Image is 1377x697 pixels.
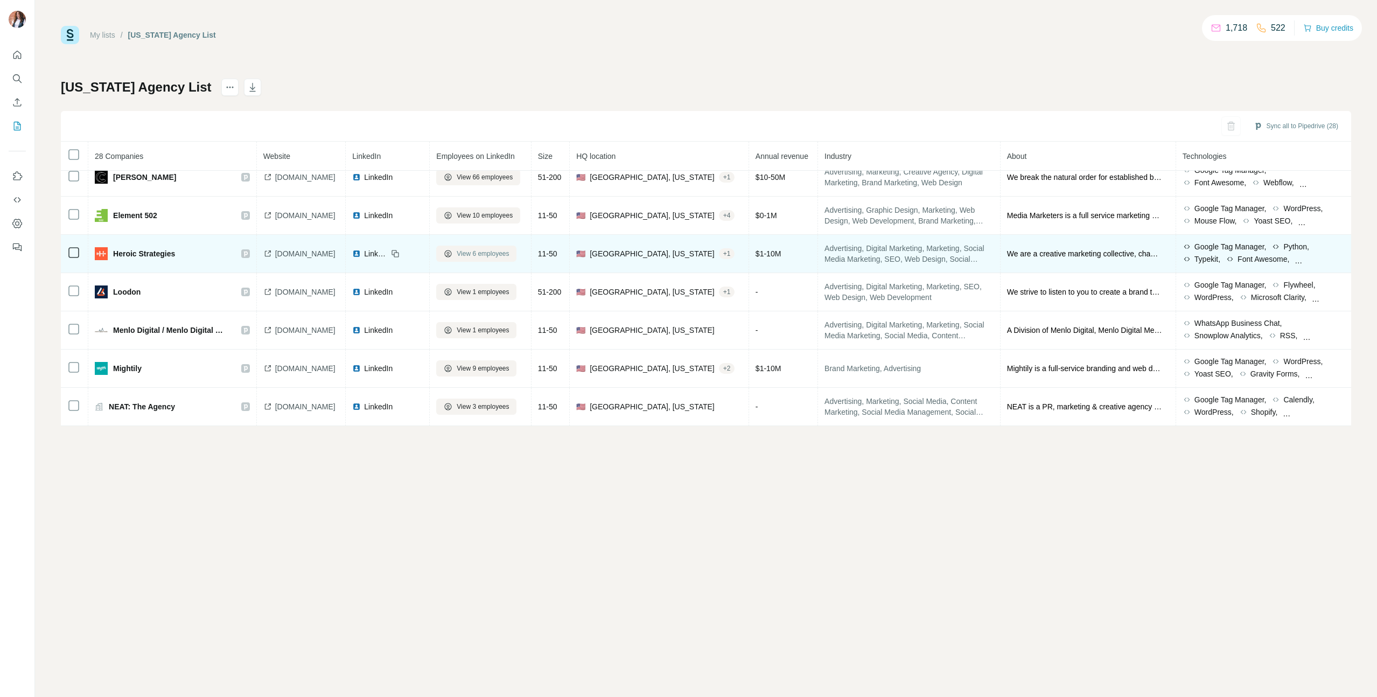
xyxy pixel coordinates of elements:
[128,30,216,40] div: [US_STATE] Agency List
[756,326,758,334] span: -
[364,287,393,297] span: LinkedIn
[1251,292,1306,303] span: Microsoft Clarity,
[9,45,26,65] button: Quick start
[590,401,715,412] span: [GEOGRAPHIC_DATA], [US_STATE]
[1246,118,1346,134] button: Sync all to Pipedrive (28)
[1283,203,1323,214] span: WordPress,
[1194,292,1234,303] span: WordPress,
[113,248,175,259] span: Heroic Strategies
[275,210,335,221] span: [DOMAIN_NAME]
[95,324,108,337] img: company-logo
[1238,254,1289,264] span: Font Awesome,
[576,363,585,374] span: 🇺🇸
[275,363,335,374] span: [DOMAIN_NAME]
[1254,215,1292,226] span: Yoast SEO,
[90,31,115,39] a: My lists
[756,152,808,161] span: Annual revenue
[109,401,175,412] span: NEAT: The Agency
[352,364,361,373] img: LinkedIn logo
[436,246,516,262] button: View 6 employees
[436,207,520,224] button: View 10 employees
[824,152,851,161] span: Industry
[364,210,393,221] span: LinkedIn
[576,401,585,412] span: 🇺🇸
[590,363,715,374] span: [GEOGRAPHIC_DATA], [US_STATE]
[275,287,335,297] span: [DOMAIN_NAME]
[9,11,26,28] img: Avatar
[9,93,26,112] button: Enrich CSV
[1226,22,1247,34] p: 1,718
[576,325,585,336] span: 🇺🇸
[95,209,108,222] img: company-logo
[352,326,361,334] img: LinkedIn logo
[9,238,26,257] button: Feedback
[1283,241,1309,252] span: Python,
[1194,407,1234,417] span: WordPress,
[756,211,777,220] span: $ 0-1M
[538,288,562,296] span: 51-200
[113,325,223,336] span: Menlo Digital / Menlo Digital Media
[1194,330,1263,341] span: Snowplow Analytics,
[275,248,335,259] span: [DOMAIN_NAME]
[719,172,735,182] div: + 1
[352,173,361,182] img: LinkedIn logo
[9,190,26,210] button: Use Surfe API
[95,171,108,184] img: company-logo
[1303,20,1353,36] button: Buy credits
[61,79,212,96] h1: [US_STATE] Agency List
[457,402,509,412] span: View 3 employees
[436,399,516,415] button: View 3 employees
[61,26,79,44] img: Surfe Logo
[756,364,781,373] span: $ 1-10M
[457,211,513,220] span: View 10 employees
[9,214,26,233] button: Dashboard
[121,30,123,40] li: /
[1007,248,1162,259] span: We are a creative marketing collective, changing the world by helping companies grow and thrive t...
[1283,280,1315,290] span: Flywheel,
[1194,394,1267,405] span: Google Tag Manager,
[364,325,393,336] span: LinkedIn
[113,363,142,374] span: Mightily
[590,325,715,336] span: [GEOGRAPHIC_DATA], [US_STATE]
[1251,407,1278,417] span: Shopify,
[436,322,516,338] button: View 1 employees
[95,247,108,260] img: company-logo
[364,248,388,259] span: LinkedIn
[1194,215,1237,226] span: Mouse Flow,
[95,362,108,375] img: company-logo
[1194,368,1233,379] span: Yoast SEO,
[719,211,735,220] div: + 4
[436,152,515,161] span: Employees on LinkedIn
[719,249,735,259] div: + 1
[824,363,986,374] span: Brand Marketing, Advertising
[1194,241,1267,252] span: Google Tag Manager,
[1007,152,1027,161] span: About
[576,248,585,259] span: 🇺🇸
[538,249,557,258] span: 11-50
[352,211,361,220] img: LinkedIn logo
[1194,318,1282,329] span: WhatsApp Business Chat,
[95,285,108,298] img: company-logo
[719,287,735,297] div: + 1
[95,152,143,161] span: 28 Companies
[9,166,26,186] button: Use Surfe on LinkedIn
[1263,177,1294,188] span: Webflow,
[538,364,557,373] span: 11-50
[1194,254,1220,264] span: Typekit,
[1271,22,1285,34] p: 522
[590,287,715,297] span: [GEOGRAPHIC_DATA], [US_STATE]
[457,249,509,259] span: View 6 employees
[457,172,513,182] span: View 66 employees
[824,319,986,341] span: Advertising, Digital Marketing, Marketing, Social Media Marketing, Social Media, Content Marketin...
[538,152,553,161] span: Size
[576,172,585,183] span: 🇺🇸
[1283,356,1323,367] span: WordPress,
[576,287,585,297] span: 🇺🇸
[352,402,361,411] img: LinkedIn logo
[364,172,393,183] span: LinkedIn
[756,402,758,411] span: -
[538,211,557,220] span: 11-50
[590,210,715,221] span: [GEOGRAPHIC_DATA], [US_STATE]
[1183,152,1227,161] span: Technologies
[1280,330,1298,341] span: RSS,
